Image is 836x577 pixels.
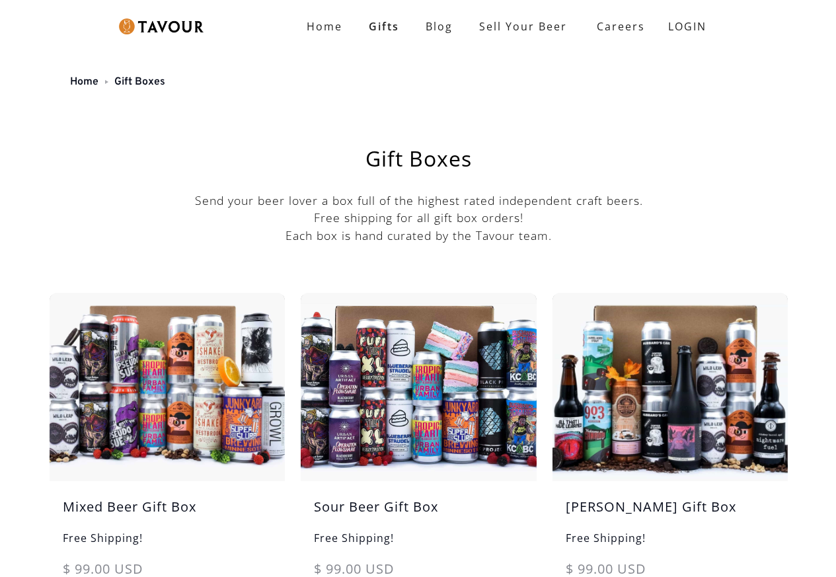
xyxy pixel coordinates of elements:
[114,75,165,89] a: Gift Boxes
[356,13,412,40] a: Gifts
[50,530,285,559] h6: Free Shipping!
[50,192,788,244] p: Send your beer lover a box full of the highest rated independent craft beers. Free shipping for a...
[552,530,788,559] h6: Free Shipping!
[50,497,285,530] h5: Mixed Beer Gift Box
[301,530,536,559] h6: Free Shipping!
[655,13,720,40] a: LOGIN
[597,13,645,40] strong: Careers
[466,13,580,40] a: Sell Your Beer
[412,13,466,40] a: Blog
[552,497,788,530] h5: [PERSON_NAME] Gift Box
[293,13,356,40] a: Home
[307,19,342,34] strong: Home
[83,148,755,169] h1: Gift Boxes
[580,8,655,45] a: Careers
[301,497,536,530] h5: Sour Beer Gift Box
[70,75,98,89] a: Home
